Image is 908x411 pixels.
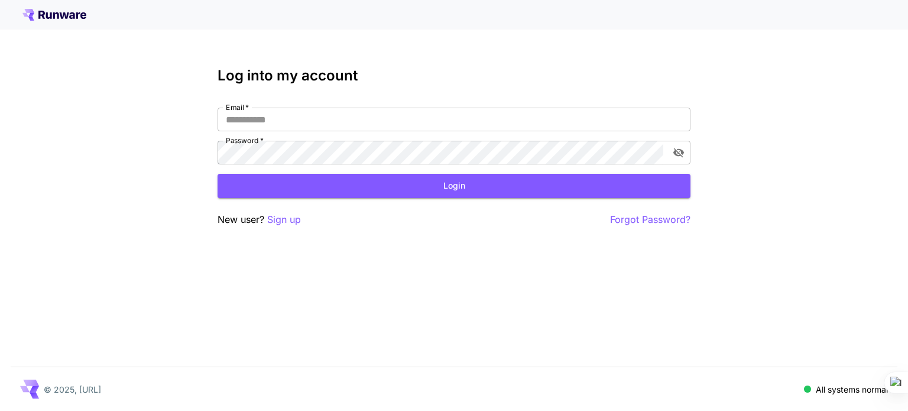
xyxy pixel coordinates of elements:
[218,212,301,227] p: New user?
[226,135,264,145] label: Password
[668,142,689,163] button: toggle password visibility
[226,102,249,112] label: Email
[44,383,101,396] p: © 2025, [URL]
[218,174,690,198] button: Login
[218,67,690,84] h3: Log into my account
[267,212,301,227] button: Sign up
[610,212,690,227] button: Forgot Password?
[816,383,888,396] p: All systems normal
